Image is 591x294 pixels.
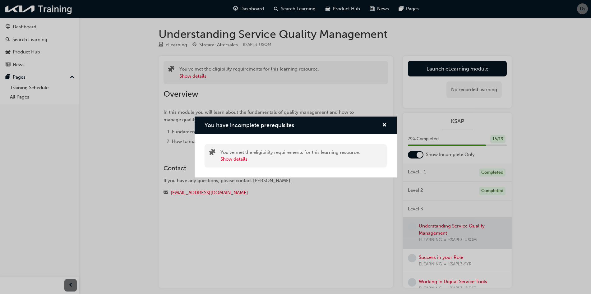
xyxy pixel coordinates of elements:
[209,149,215,157] span: puzzle-icon
[195,117,397,177] div: You have incomplete prerequisites
[220,149,360,163] div: You've met the eligibility requirements for this learning resource.
[205,122,294,129] span: You have incomplete prerequisites
[220,156,247,163] button: Show details
[382,122,387,129] button: cross-icon
[382,123,387,128] span: cross-icon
